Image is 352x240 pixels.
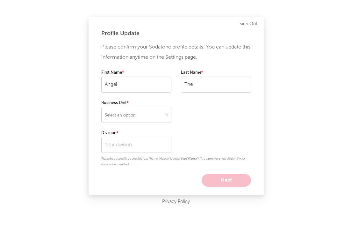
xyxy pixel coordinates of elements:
label: Last Name [181,69,251,77]
div: Profile Update [101,30,251,37]
input: Your division [101,137,171,153]
button: Next [202,174,251,187]
a: Privacy Policy [162,198,190,206]
p: Please be as specific as possible (e.g. 'Warner Mexico' is better than 'Warner'). You can enter a... [101,156,251,168]
p: Please confirm your Sodatone profile details. You can update this information anytime on the Sett... [101,42,251,63]
a: Sign Out [240,20,257,28]
input: Your first name [101,77,171,93]
label: Division [101,129,171,137]
label: Business Unit [101,99,171,107]
input: Your last name [181,77,251,93]
label: First Name [101,69,171,77]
